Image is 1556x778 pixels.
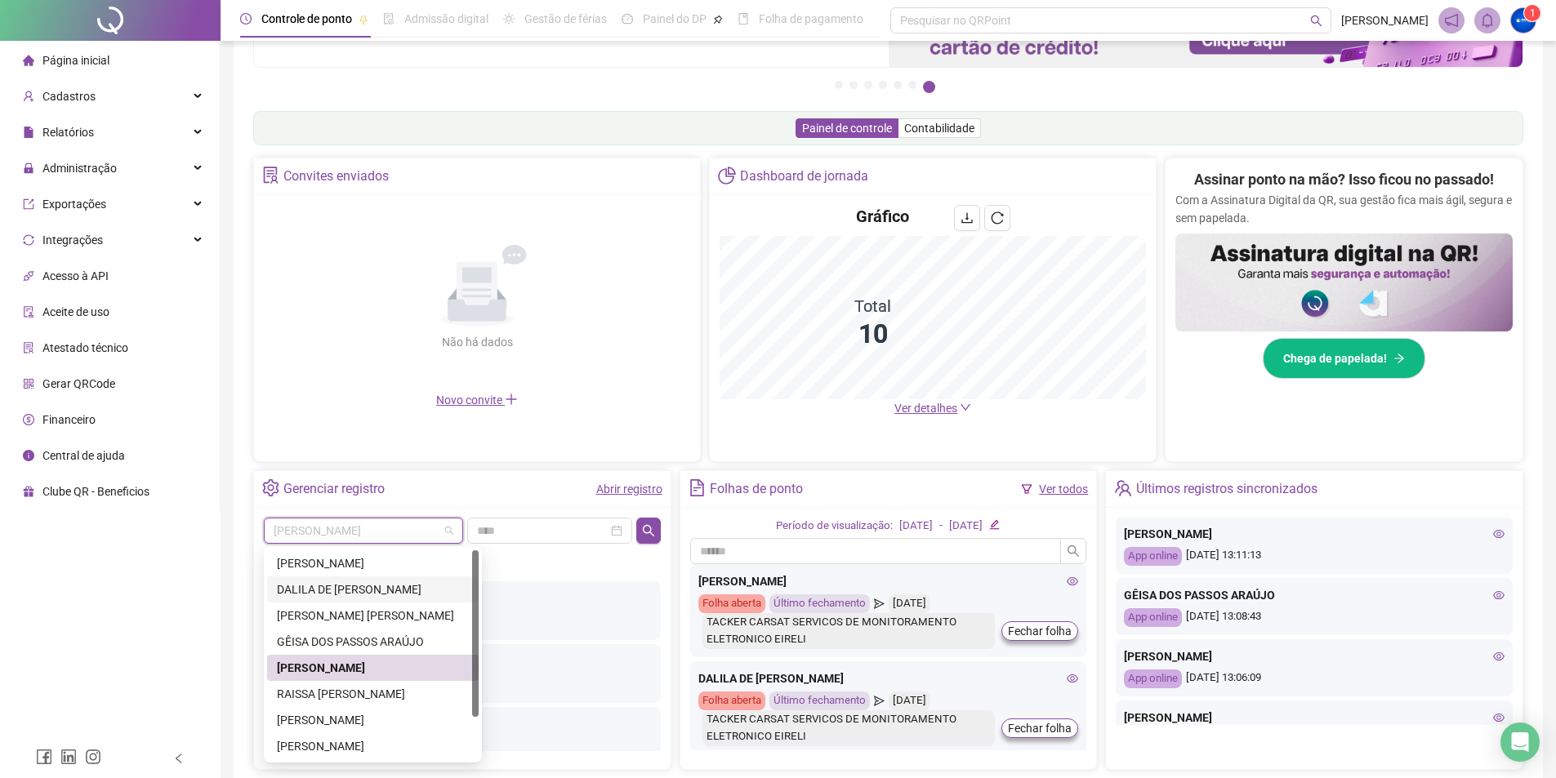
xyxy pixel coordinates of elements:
div: Dashboard de jornada [740,162,868,190]
span: [PERSON_NAME] [1341,11,1429,29]
span: left [173,753,185,764]
div: TACKER CARSAT SERVICOS DE MONITORAMENTO ELETRONICO EIRELI [702,613,996,649]
span: Administração [42,162,117,175]
div: Folha aberta [698,691,765,710]
span: down [960,402,971,413]
span: Exportações [42,198,106,211]
div: [PERSON_NAME] [277,737,469,755]
span: Gestão de férias [524,12,607,25]
img: 52457 [1511,8,1536,33]
span: Fechar folha [1008,719,1072,737]
span: arrow-right [1393,353,1405,364]
button: 5 [894,81,902,89]
div: DALILA DE [PERSON_NAME] [277,580,469,598]
span: Folha de pagamento [759,12,863,25]
span: Chega de papelada! [1283,349,1387,367]
span: audit [23,306,34,318]
span: pie-chart [718,167,735,184]
span: pushpin [359,15,368,24]
span: linkedin [60,749,77,765]
span: clock-circle [240,13,252,24]
span: instagram [85,749,101,765]
span: qrcode [23,378,34,389]
span: Relatórios [42,126,94,139]
div: [DATE] 13:06:09 [1124,669,1505,688]
span: gift [23,486,34,497]
div: [PERSON_NAME] [PERSON_NAME] [277,607,469,625]
span: download [961,211,974,225]
h2: Assinar ponto na mão? Isso ficou no passado! [1194,168,1494,191]
div: RAISSA [PERSON_NAME] [277,685,469,703]
span: eye [1493,589,1505,601]
div: ANA PAULA JESUS SACRAMENTO NASCIMENTO [267,550,479,576]
button: Fechar folha [1001,621,1078,641]
div: [PERSON_NAME] [1124,525,1505,543]
span: Painel do DP [643,12,707,25]
div: [DATE] [889,594,930,613]
span: Atestado técnico [42,341,128,354]
span: eye [1067,576,1078,587]
div: Open Intercom Messenger [1500,722,1540,762]
span: info-circle [23,450,34,461]
span: send [874,691,885,710]
span: team [1114,479,1131,496]
span: Fechar folha [1008,622,1072,640]
div: App online [1124,608,1182,627]
div: Gerenciar registro [283,475,385,503]
div: DALILA DE [PERSON_NAME] [698,669,1079,687]
span: reload [991,211,1004,225]
div: RAISSA SALES DE CARVALHO [267,681,479,707]
span: file-text [689,479,706,496]
div: DALILA DE JESUS PEREIRA [267,576,479,602]
div: GÊISA DOS PASSOS ARAÚJO [1124,586,1505,604]
div: TAIS OLIVEIRA DAMASCENO [267,733,479,759]
span: search [1067,545,1080,558]
div: GÊISA DOS PASSOS ARAÚJO [267,629,479,655]
span: setting [262,479,279,496]
span: home [23,55,34,66]
span: edit [989,519,1000,530]
span: Cadastros [42,90,96,103]
span: eye [1493,651,1505,662]
button: 3 [864,81,872,89]
span: Acesso à API [42,269,109,282]
div: Convites enviados [283,162,389,190]
div: [DATE] [949,518,983,535]
div: [PERSON_NAME] [277,711,469,729]
span: filter [1021,483,1032,495]
div: Período de visualização: [776,518,893,535]
span: sun [503,13,515,24]
sup: Atualize o seu contato no menu Meus Dados [1524,5,1540,21]
span: Contabilidade [904,122,974,135]
div: [PERSON_NAME] [1124,647,1505,665]
span: search [642,524,655,537]
span: file-done [383,13,395,24]
h4: Gráfico [856,205,909,228]
img: banner%2F02c71560-61a6-44d4-94b9-c8ab97240462.png [1175,233,1513,331]
div: [PERSON_NAME] [1124,709,1505,727]
div: [DATE] 13:08:43 [1124,608,1505,627]
button: 2 [849,81,858,89]
button: 7 [923,81,935,93]
span: book [738,13,749,24]
span: dollar [23,414,34,425]
div: Folhas de ponto [710,475,803,503]
a: Ver detalhes down [894,402,971,415]
p: Com a Assinatura Digital da QR, sua gestão fica mais ágil, segura e sem papelada. [1175,191,1513,227]
span: Clube QR - Beneficios [42,485,149,498]
div: [PERSON_NAME] [277,659,469,677]
span: facebook [36,749,52,765]
div: [DATE] [889,691,930,710]
span: search [1310,15,1322,27]
div: Último fechamento [769,691,870,710]
span: send [874,594,885,613]
span: eye [1493,712,1505,723]
span: Controle de ponto [261,12,352,25]
span: 1 [1530,7,1536,19]
button: 1 [835,81,843,89]
span: solution [23,342,34,353]
div: - [939,518,943,535]
div: [PERSON_NAME] [277,554,469,572]
span: api [23,270,34,282]
div: Últimos registros sincronizados [1136,475,1317,503]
